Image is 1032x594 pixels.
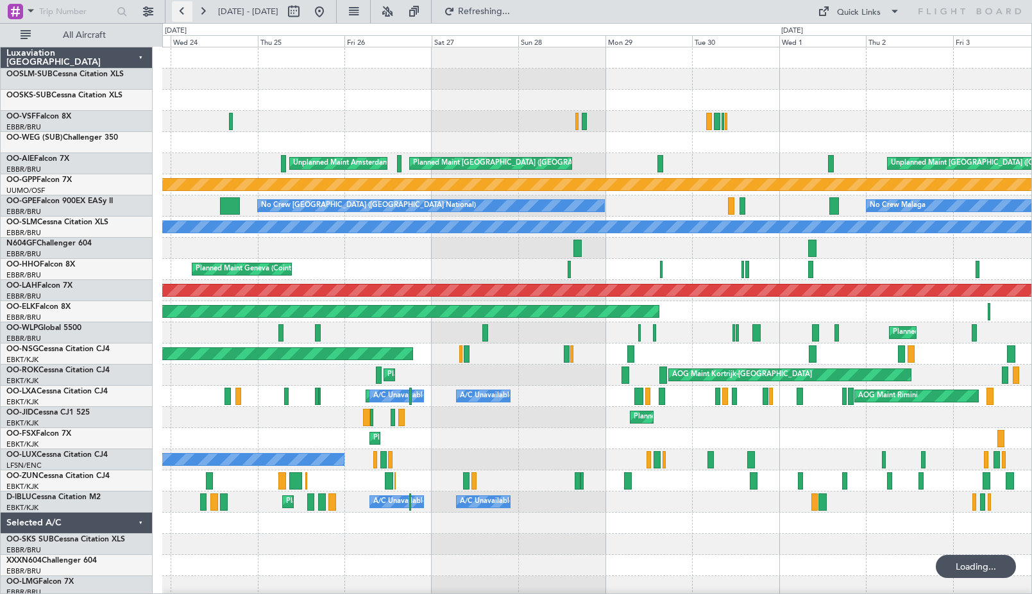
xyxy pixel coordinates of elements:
[6,186,45,195] a: UUMO/OSF
[6,388,108,395] a: OO-LXACessna Citation CJ4
[6,409,90,417] a: OO-JIDCessna CJ1 525
[6,578,38,586] span: OO-LMG
[6,367,38,374] span: OO-ROK
[344,35,432,47] div: Fri 26
[6,155,34,163] span: OO-AIE
[6,270,41,280] a: EBBR/BRU
[893,323,985,342] div: Planned Maint Milan (Linate)
[870,196,926,215] div: No Crew Malaga
[261,196,476,215] div: No Crew [GEOGRAPHIC_DATA] ([GEOGRAPHIC_DATA] National)
[858,386,918,406] div: AOG Maint Rimini
[6,578,74,586] a: OO-LMGFalcon 7X
[6,536,54,543] span: OO-SKS SUB
[6,122,41,132] a: EBBR/BRU
[33,31,135,40] span: All Aircraft
[6,292,41,301] a: EBBR/BRU
[387,365,537,384] div: Planned Maint Kortrijk-[GEOGRAPHIC_DATA]
[6,503,38,513] a: EBKT/KJK
[6,451,37,459] span: OO-LUX
[6,113,36,120] span: OO-VSF
[811,1,906,22] button: Quick Links
[692,35,779,47] div: Tue 30
[6,461,42,470] a: LFSN/ENC
[6,493,31,501] span: D-IBLU
[6,355,38,365] a: EBKT/KJK
[6,376,38,386] a: EBKT/KJK
[6,566,41,576] a: EBBR/BRU
[165,26,187,37] div: [DATE]
[6,282,72,290] a: OO-LAHFalcon 7X
[258,35,345,47] div: Thu 25
[6,70,53,78] span: OOSLM-SUB
[413,154,615,173] div: Planned Maint [GEOGRAPHIC_DATA] ([GEOGRAPHIC_DATA])
[6,430,36,438] span: OO-FSX
[781,26,803,37] div: [DATE]
[6,165,41,174] a: EBBR/BRU
[6,219,37,226] span: OO-SLM
[779,35,867,47] div: Wed 1
[6,92,123,99] a: OOSKS-SUBCessna Citation XLS
[6,176,72,184] a: OO-GPPFalcon 7X
[6,240,37,247] span: N604GF
[6,334,41,343] a: EBBR/BRU
[6,324,81,332] a: OO-WLPGlobal 5500
[286,492,429,511] div: Planned Maint Nice ([GEOGRAPHIC_DATA])
[460,386,513,406] div: A/C Unavailable
[6,207,41,217] a: EBBR/BRU
[6,70,124,78] a: OOSLM-SUBCessna Citation XLS
[6,409,33,417] span: OO-JID
[837,6,881,19] div: Quick Links
[6,261,75,268] a: OO-HHOFalcon 8X
[432,35,519,47] div: Sat 27
[6,219,108,226] a: OO-SLMCessna Citation XLS
[6,176,37,184] span: OO-GPP
[6,134,118,142] a: OO-WEG (SUB)Challenger 350
[6,440,38,449] a: EBKT/KJK
[6,345,110,353] a: OO-NSGCessna Citation CJ4
[6,472,110,480] a: OO-ZUNCessna Citation CJ4
[6,367,110,374] a: OO-ROKCessna Citation CJ4
[6,303,71,311] a: OO-ELKFalcon 8X
[6,430,71,438] a: OO-FSXFalcon 7X
[39,2,113,21] input: Trip Number
[373,429,523,448] div: Planned Maint Kortrijk-[GEOGRAPHIC_DATA]
[6,249,41,259] a: EBBR/BRU
[936,555,1016,578] div: Loading...
[6,313,41,322] a: EBBR/BRU
[438,1,515,22] button: Refreshing...
[6,388,37,395] span: OO-LXA
[518,35,605,47] div: Sun 28
[6,557,42,565] span: XXXN604
[6,92,51,99] span: OOSKS-SUB
[6,134,63,142] span: OO-WEG (SUB)
[672,365,812,384] div: AOG Maint Kortrijk-[GEOGRAPHIC_DATA]
[460,492,664,511] div: A/C Unavailable [GEOGRAPHIC_DATA]-[GEOGRAPHIC_DATA]
[6,345,38,353] span: OO-NSG
[6,536,125,543] a: OO-SKS SUBCessna Citation XLS
[14,25,139,45] button: All Aircraft
[6,282,37,290] span: OO-LAH
[6,261,40,268] span: OO-HHO
[6,493,101,501] a: D-IBLUCessna Citation M2
[6,240,92,247] a: N604GFChallenger 604
[6,113,71,120] a: OO-VSFFalcon 8X
[6,557,97,565] a: XXXN604Challenger 604
[6,228,41,238] a: EBBR/BRU
[6,451,108,459] a: OO-LUXCessna Citation CJ4
[457,7,511,16] span: Refreshing...
[6,197,37,205] span: OO-GPE
[196,260,301,279] div: Planned Maint Geneva (Cointrin)
[218,6,278,17] span: [DATE] - [DATE]
[6,418,38,428] a: EBKT/KJK
[634,408,783,427] div: Planned Maint Kortrijk-[GEOGRAPHIC_DATA]
[6,545,41,555] a: EBBR/BRU
[866,35,953,47] div: Thu 2
[373,492,612,511] div: A/C Unavailable [GEOGRAPHIC_DATA] ([GEOGRAPHIC_DATA] National)
[6,482,38,491] a: EBKT/KJK
[6,397,38,407] a: EBKT/KJK
[373,386,612,406] div: A/C Unavailable [GEOGRAPHIC_DATA] ([GEOGRAPHIC_DATA] National)
[293,154,423,173] div: Unplanned Maint Amsterdam (Schiphol)
[6,472,38,480] span: OO-ZUN
[6,324,38,332] span: OO-WLP
[605,35,693,47] div: Mon 29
